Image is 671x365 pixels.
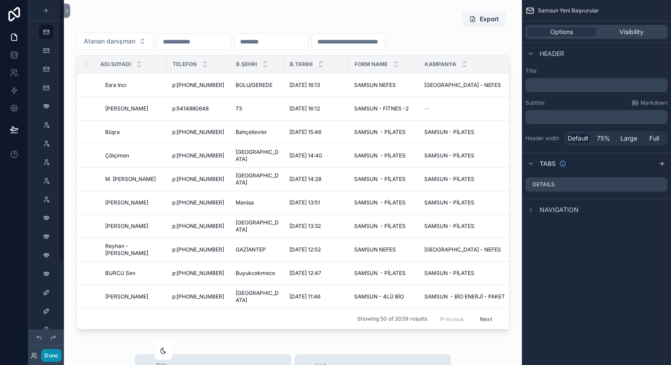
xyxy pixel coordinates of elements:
[525,67,667,75] label: Title
[173,61,197,68] span: Telefon
[525,135,561,142] label: Header width
[100,61,131,68] span: Adı soyadı
[540,159,556,168] span: Tabs
[474,312,498,326] button: Next
[355,61,387,68] span: Form Name
[533,181,555,188] label: Details
[632,99,667,106] a: Markdown
[568,134,588,143] span: Default
[550,27,573,36] span: Options
[290,61,312,68] span: b.tarihi
[649,134,659,143] span: Full
[425,61,456,68] span: Kampanya
[525,110,667,124] div: scrollable content
[236,61,257,68] span: b.şehri
[357,315,427,322] span: Showing 50 of 2039 results
[525,78,667,92] div: scrollable content
[640,99,667,106] span: Markdown
[538,7,599,14] span: Samsun Yeni Başvurular
[41,349,61,362] button: Done
[620,27,643,36] span: Visibility
[597,134,610,143] span: 75%
[525,99,545,106] label: Subtitle
[540,49,564,58] span: Header
[540,205,579,214] span: Navigation
[620,134,637,143] span: Large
